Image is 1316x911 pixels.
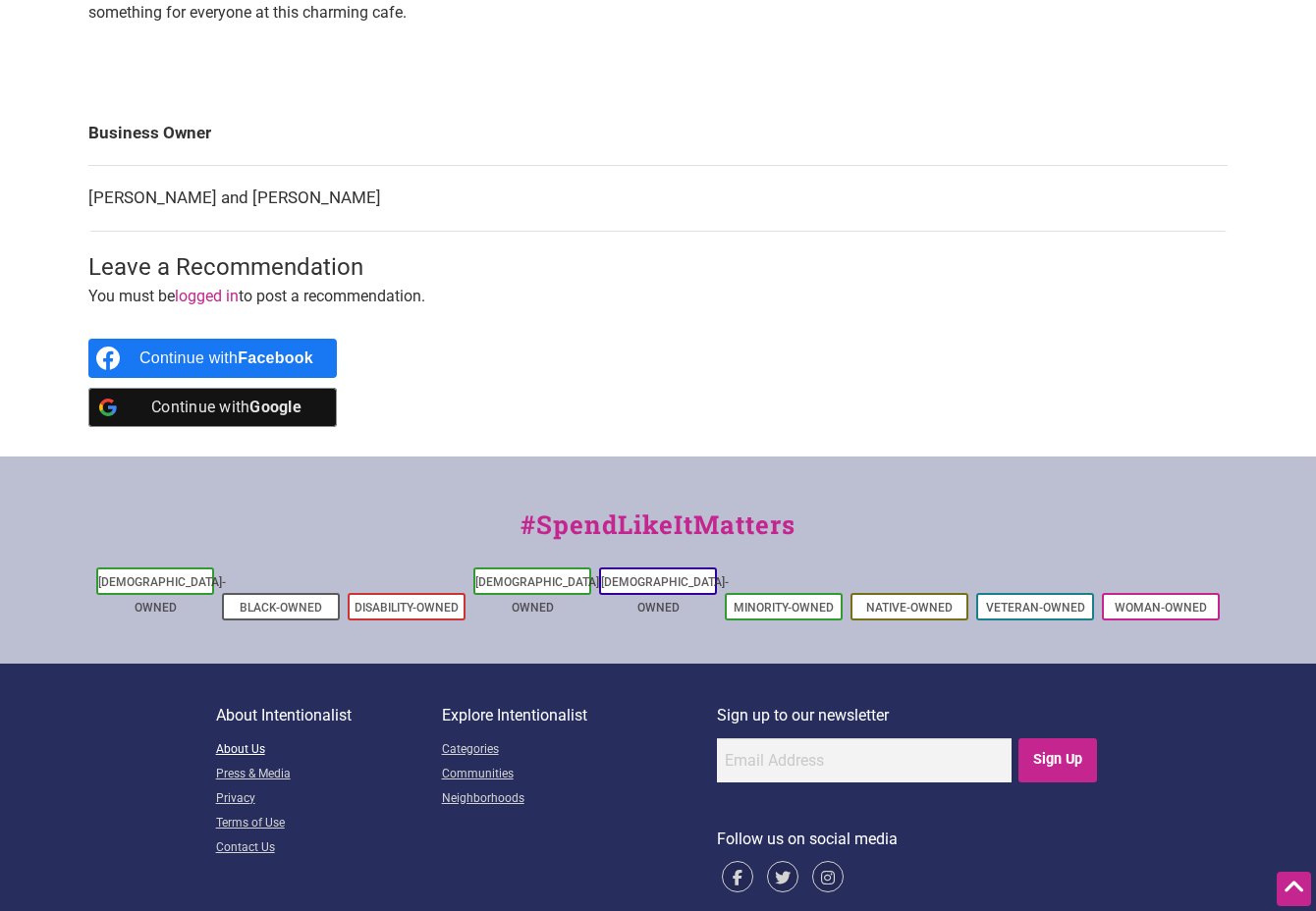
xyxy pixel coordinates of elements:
[986,601,1085,615] a: Veteran-Owned
[717,738,1012,782] input: Email Address
[216,787,442,812] a: Privacy
[216,703,442,728] p: About Intentionalist
[175,287,239,305] a: logged in
[240,601,322,615] a: Black-Owned
[88,251,1228,285] h3: Leave a Recommendation
[98,575,226,615] a: [DEMOGRAPHIC_DATA]-Owned
[442,738,717,763] a: Categories
[355,601,459,615] a: Disability-Owned
[216,812,442,836] a: Terms of Use
[88,284,1228,309] p: You must be to post a recommendation.
[1018,738,1098,782] input: Sign Up
[717,703,1101,728] p: Sign up to our newsletter
[216,738,442,763] a: About Us
[216,763,442,787] a: Press & Media
[442,763,717,787] a: Communities
[249,398,302,416] b: Google
[139,388,313,427] div: Continue with
[475,575,603,615] a: [DEMOGRAPHIC_DATA]-Owned
[1277,872,1311,906] div: Scroll Back to Top
[442,703,717,728] p: Explore Intentionalist
[88,166,1228,232] td: [PERSON_NAME] and [PERSON_NAME]
[442,787,717,812] a: Neighborhoods
[139,339,313,378] div: Continue with
[866,601,953,615] a: Native-Owned
[88,339,337,378] a: Continue with <b>Facebook</b>
[238,349,313,366] b: Facebook
[1115,601,1207,615] a: Woman-Owned
[88,101,1228,166] td: Business Owner
[216,836,442,861] a: Contact Us
[601,575,729,615] a: [DEMOGRAPHIC_DATA]-Owned
[88,388,337,427] a: Continue with <b>Google</b>
[734,601,834,615] a: Minority-Owned
[717,827,1101,852] p: Follow us on social media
